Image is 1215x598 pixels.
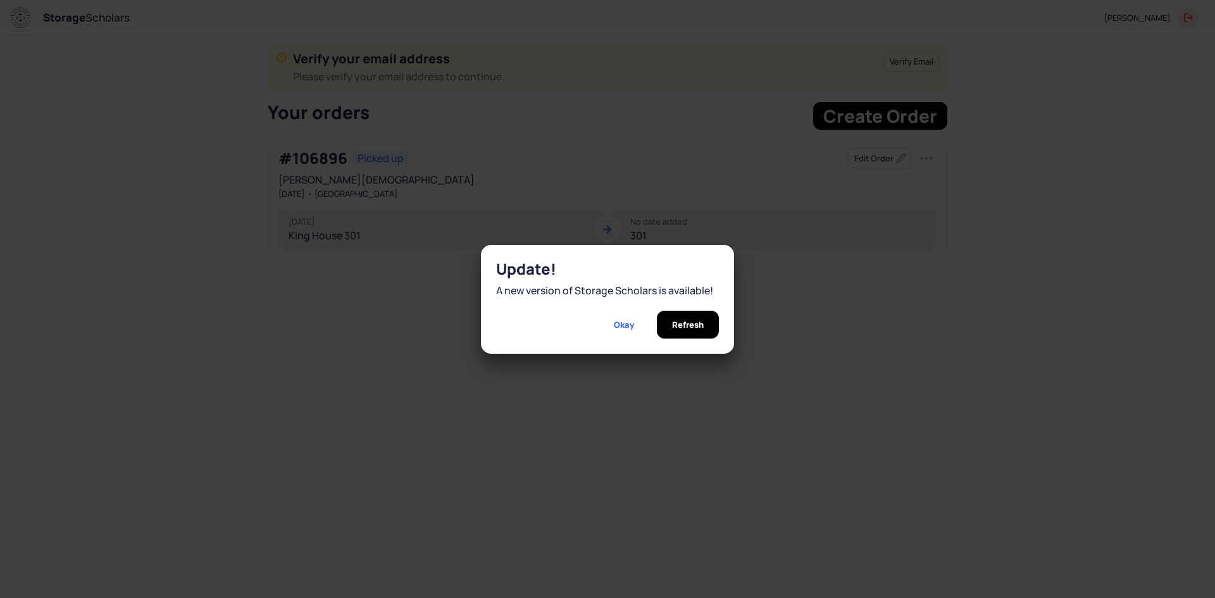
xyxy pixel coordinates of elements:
button: Okay [599,311,649,339]
button: Refresh [657,311,719,339]
span: Okay [614,311,634,339]
h2: Update! [496,260,719,278]
span: Refresh [672,311,704,339]
div: A new version of Storage Scholars is available! [496,283,719,298]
